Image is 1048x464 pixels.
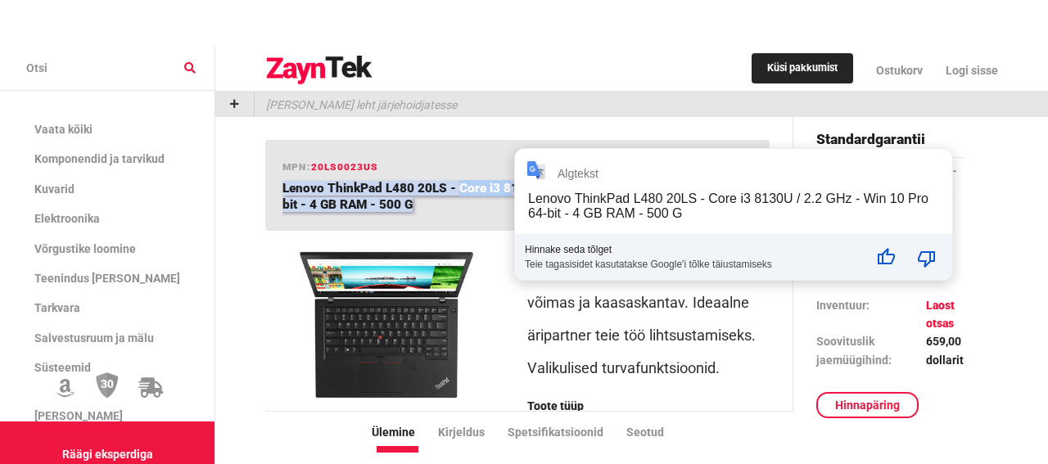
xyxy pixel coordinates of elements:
[835,399,900,412] font: Hinnapäring
[525,255,861,270] div: Teie tagasisidet kasutatakse Google'i tõlke täiustamiseks
[626,426,664,439] font: Seotud
[926,298,955,329] font: Laost otsas
[282,181,727,212] font: Lenovo ThinkPad L480 20LS - Core i3 8130U / 2.2 GHz - Windows 10 Pro 64-bit - 4 GB RAM - 500 G
[266,98,457,111] font: [PERSON_NAME] leht järjehoidjatesse
[816,131,925,147] font: Standardgarantii
[946,64,998,77] font: Logi sisse
[34,212,100,225] font: Elektroonika
[372,426,415,439] font: Ülemine
[816,335,888,366] font: Soovituslik jaemüügihind
[34,301,80,314] font: Tarkvara
[311,161,378,173] font: 20LS0023US
[527,399,584,412] font: Toote tüüp
[62,448,153,461] font: Räägi eksperdiga
[528,191,928,220] div: Lenovo ThinkPad L480 20LS - Core i3 8130U / 2.2 GHz - Win 10 Pro 64-bit - 4 GB RAM - 500 G
[508,426,603,439] font: Spetsifikatsioonid
[876,64,923,77] font: Ostukorv
[34,182,75,196] font: Kuvarid
[34,123,93,136] font: Vaata kõiki
[816,298,866,311] font: Inventuur
[752,53,853,84] a: Küsi pakkumist
[767,61,838,74] font: Küsi pakkumist
[866,239,906,278] button: Hea tõlge
[926,335,964,366] font: 659,00 dollarit
[282,161,311,173] font: MPN:
[34,272,180,285] font: Teenindus [PERSON_NAME]
[278,244,495,406] img: 20LS0023US -- Lenovo ThinkPad L480 20LS -- Core i3 8130U / 2.2 GHz -- Windows 10 Pro 64-bit -- 4 ...
[525,244,861,255] div: Hinnake seda tõlget
[34,331,154,345] font: Salvestusruum ja mälu
[34,242,136,255] font: Võrgustike loomine
[438,426,485,439] font: Kirjeldus
[265,56,373,85] img: logo
[34,152,165,165] font: Komponendid ja tarvikud
[907,239,946,278] button: Kehv tõlge
[34,361,91,374] font: Süsteemid
[558,167,599,180] div: Algtekst
[96,372,119,399] img: 30-päevane tagastuspoliitika
[865,50,934,91] a: Ostukorv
